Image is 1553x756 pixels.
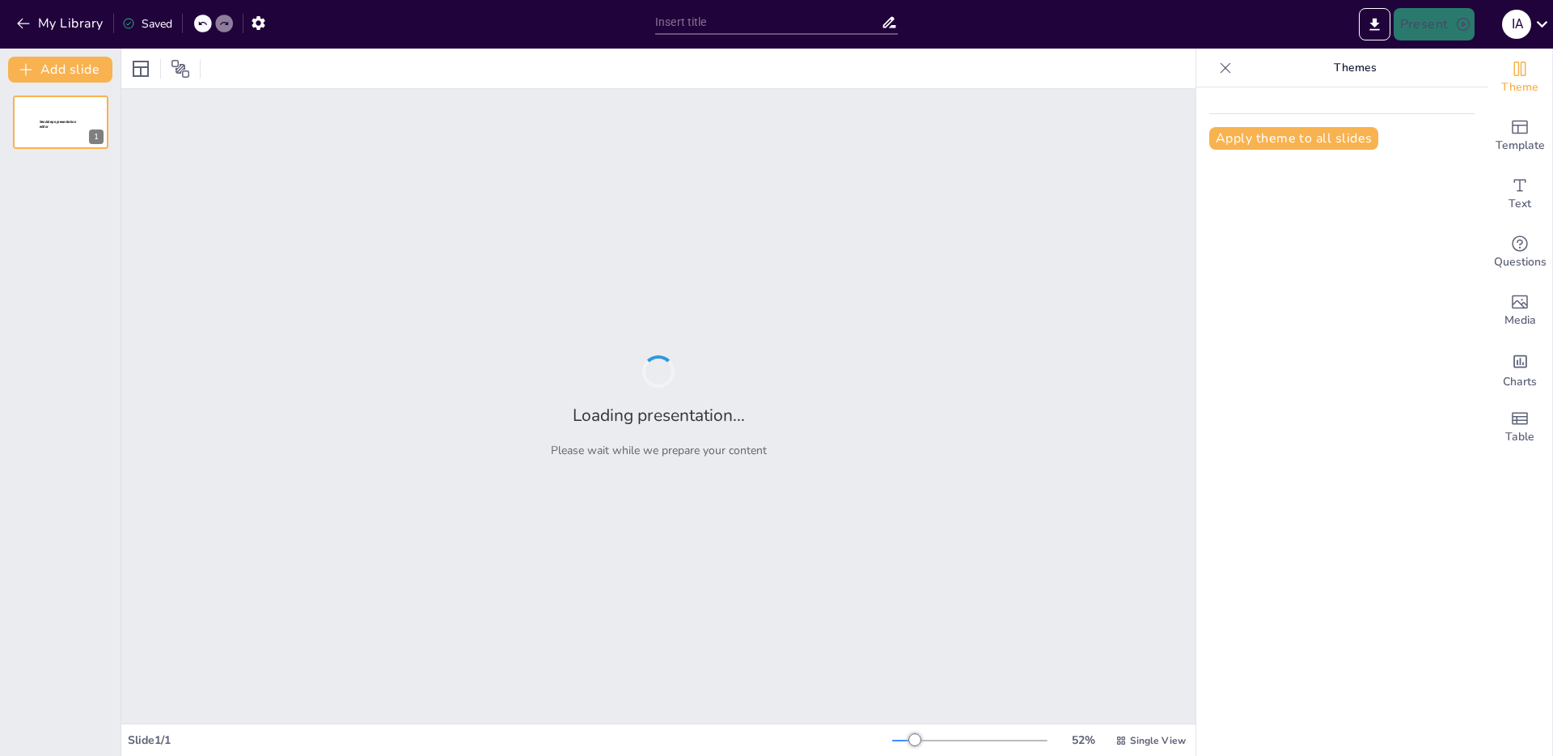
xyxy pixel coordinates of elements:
div: Add charts and graphs [1487,340,1552,398]
span: Position [171,59,190,79]
span: Single View [1130,734,1186,747]
div: Layout [128,56,154,82]
span: Template [1496,137,1545,155]
button: Export to PowerPoint [1359,8,1390,40]
button: Add slide [8,57,112,83]
div: Slide 1 / 1 [128,733,892,748]
div: 1 [13,96,108,149]
span: Theme [1501,79,1538,96]
button: Present [1394,8,1475,40]
div: Saved [122,16,172,32]
div: Change the overall theme [1487,49,1552,107]
span: Text [1509,195,1531,213]
div: Add a table [1487,398,1552,457]
input: Insert title [655,11,881,34]
button: Apply theme to all slides [1209,127,1378,150]
div: Add text boxes [1487,165,1552,223]
p: Themes [1238,49,1471,87]
div: Get real-time input from your audience [1487,223,1552,282]
h2: Loading presentation... [573,404,745,427]
button: i a [1502,8,1531,40]
div: 1 [89,130,104,144]
div: i a [1502,10,1531,39]
p: Please wait while we prepare your content [551,443,767,458]
span: Media [1504,312,1536,329]
span: Questions [1494,253,1547,271]
button: My Library [12,11,110,36]
div: Add images, graphics, shapes or video [1487,282,1552,340]
div: Add ready made slides [1487,107,1552,165]
div: 52 % [1064,733,1102,748]
span: Sendsteps presentation editor [40,120,76,129]
span: Table [1505,428,1534,446]
span: Charts [1503,373,1537,391]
